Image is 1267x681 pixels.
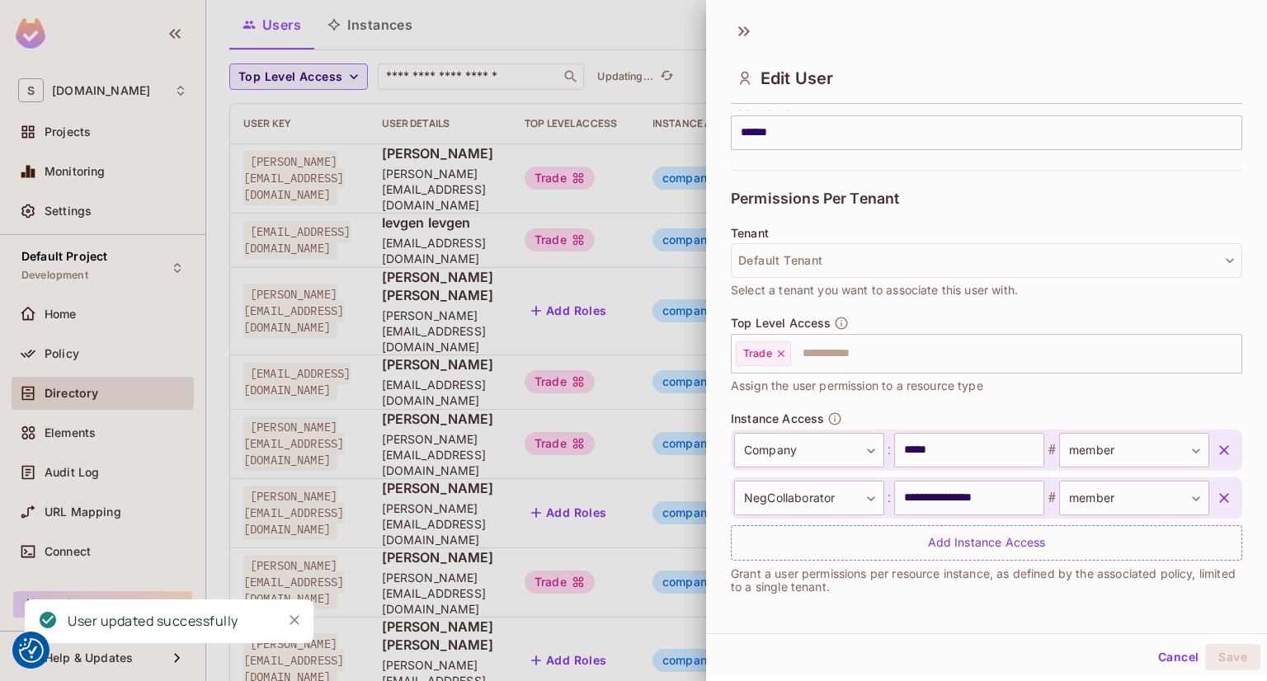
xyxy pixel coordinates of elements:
div: Add Instance Access [731,525,1242,561]
button: Open [1233,351,1236,355]
button: Consent Preferences [19,638,44,663]
span: # [1044,488,1059,508]
span: Select a tenant you want to associate this user with. [731,281,1018,299]
div: member [1059,433,1209,467]
img: Revisit consent button [19,638,44,663]
div: Company [734,433,884,467]
button: Save [1205,644,1260,670]
p: Grant a user permissions per resource instance, as defined by the associated policy, limited to a... [731,567,1242,594]
span: : [884,440,894,460]
div: member [1059,481,1209,515]
button: Default Tenant [731,243,1242,278]
span: Top Level Access [731,317,831,330]
span: Edit User [761,68,833,88]
div: NegCollaborator [734,481,884,515]
span: : [884,488,894,508]
span: Tenant [731,227,769,240]
div: User updated successfully [68,611,238,632]
div: Trade [736,341,791,366]
span: Permissions Per Tenant [731,190,899,207]
span: Trade [743,347,772,360]
button: Cancel [1152,644,1205,670]
span: # [1044,440,1059,460]
button: Close [282,608,307,632]
span: Assign the user permission to a resource type [731,377,983,395]
span: Instance Access [731,412,824,425]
